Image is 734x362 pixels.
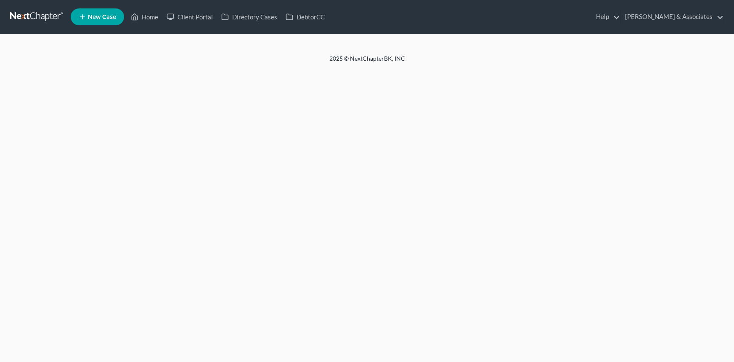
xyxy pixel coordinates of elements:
a: Client Portal [162,9,217,24]
a: Help [592,9,620,24]
a: DebtorCC [281,9,329,24]
div: 2025 © NextChapterBK, INC [127,54,607,70]
a: Home [127,9,162,24]
a: Directory Cases [217,9,281,24]
a: [PERSON_NAME] & Associates [621,9,723,24]
new-legal-case-button: New Case [71,8,124,25]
